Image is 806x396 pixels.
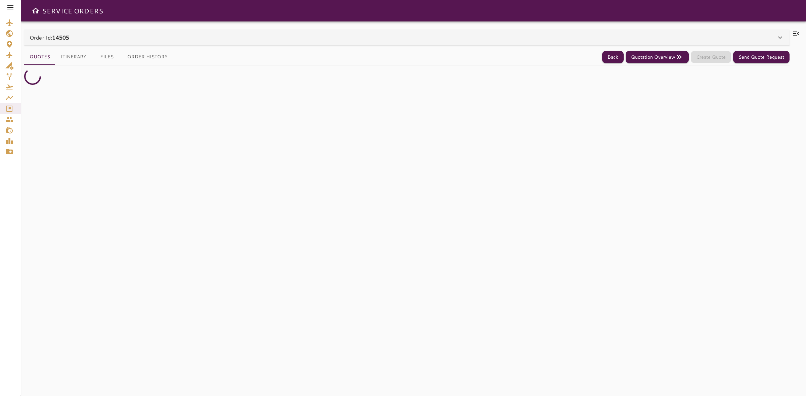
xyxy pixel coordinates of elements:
[602,51,624,63] button: Back
[42,5,103,16] h6: SERVICE ORDERS
[30,34,69,42] p: Order Id:
[733,51,790,63] button: Send Quote Request
[24,30,790,46] div: Order Id:14505
[52,34,69,41] b: 14505
[24,49,173,65] div: basic tabs example
[29,4,42,17] button: Open drawer
[92,49,122,65] button: Files
[122,49,173,65] button: Order History
[55,49,92,65] button: Itinerary
[24,49,55,65] button: Quotes
[626,51,689,63] button: Quotation Overview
